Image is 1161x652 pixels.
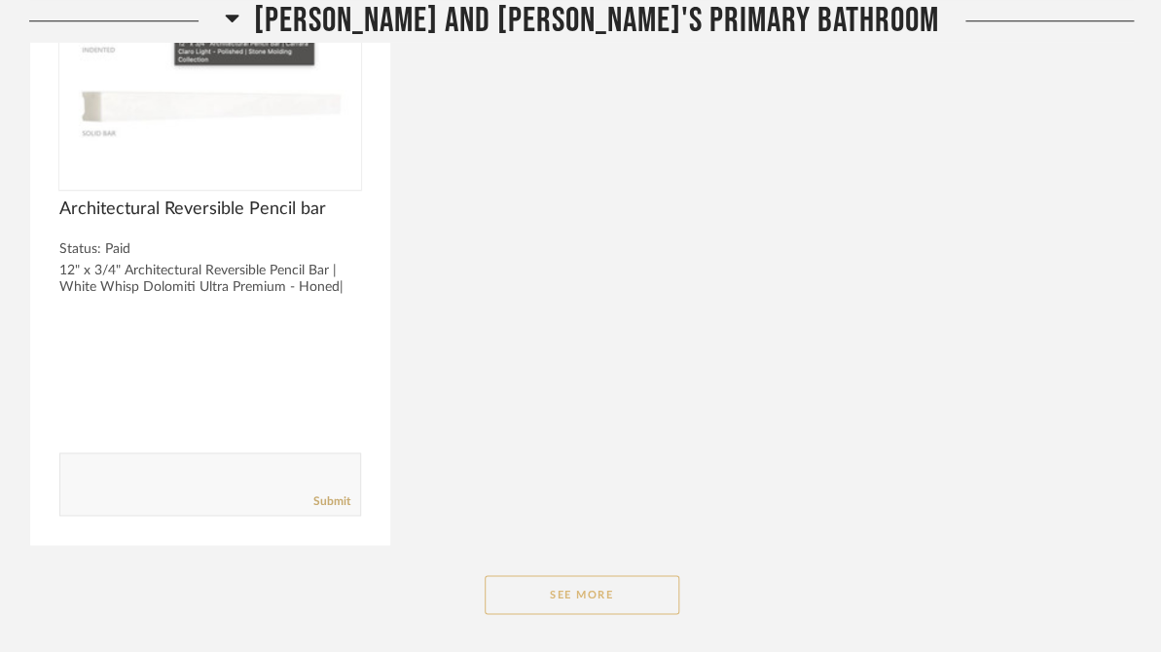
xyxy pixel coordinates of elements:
div: 12" x 3/4" Architectural Reversible Pencil Bar | White Whisp Dolomiti Ultra Premium - Honed| S... [59,263,361,312]
a: Submit [313,493,350,510]
span: Architectural Reversible Pencil bar [59,199,361,220]
div: Status: Paid [59,241,361,258]
button: See More [485,575,679,614]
